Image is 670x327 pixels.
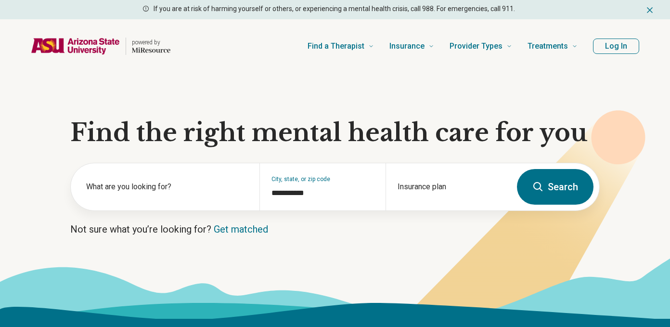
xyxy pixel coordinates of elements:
p: powered by [132,39,170,46]
a: Find a Therapist [308,27,374,65]
span: Insurance [389,39,425,53]
span: Provider Types [450,39,502,53]
a: Home page [31,31,170,62]
button: Search [517,169,593,205]
a: Provider Types [450,27,512,65]
button: Log In [593,39,639,54]
button: Dismiss [645,4,655,15]
a: Treatments [528,27,578,65]
a: Insurance [389,27,434,65]
label: What are you looking for? [86,181,248,193]
p: If you are at risk of harming yourself or others, or experiencing a mental health crisis, call 98... [154,4,515,14]
h1: Find the right mental health care for you [70,118,600,147]
p: Not sure what you’re looking for? [70,222,600,236]
span: Treatments [528,39,568,53]
a: Get matched [214,223,268,235]
span: Find a Therapist [308,39,364,53]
